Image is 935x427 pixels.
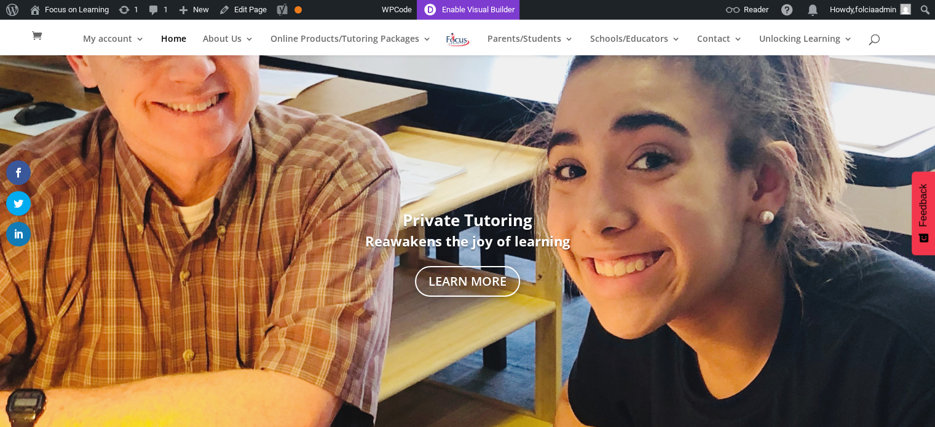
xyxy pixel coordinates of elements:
a: Online Products/Tutoring Packages [270,34,432,55]
b: Reawakens the joy of learning [365,232,570,250]
div: OK [294,6,302,14]
span: Feedback [918,184,929,227]
a: Contact [697,34,743,55]
a: Unlocking Learning [759,34,853,55]
a: About Us [203,34,254,55]
img: Focus on Learning [445,31,471,49]
a: Home [161,34,186,55]
a: Parents/Students [487,34,574,55]
a: Learn More [415,266,520,297]
img: Views over 48 hours. Click for more Jetpack Stats. [313,2,382,17]
a: My account [83,34,144,55]
span: folciaadmin [855,5,896,14]
strong: Private Tutoring [403,209,532,231]
a: Schools/Educators [590,34,681,55]
button: Feedback - Show survey [912,171,935,255]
